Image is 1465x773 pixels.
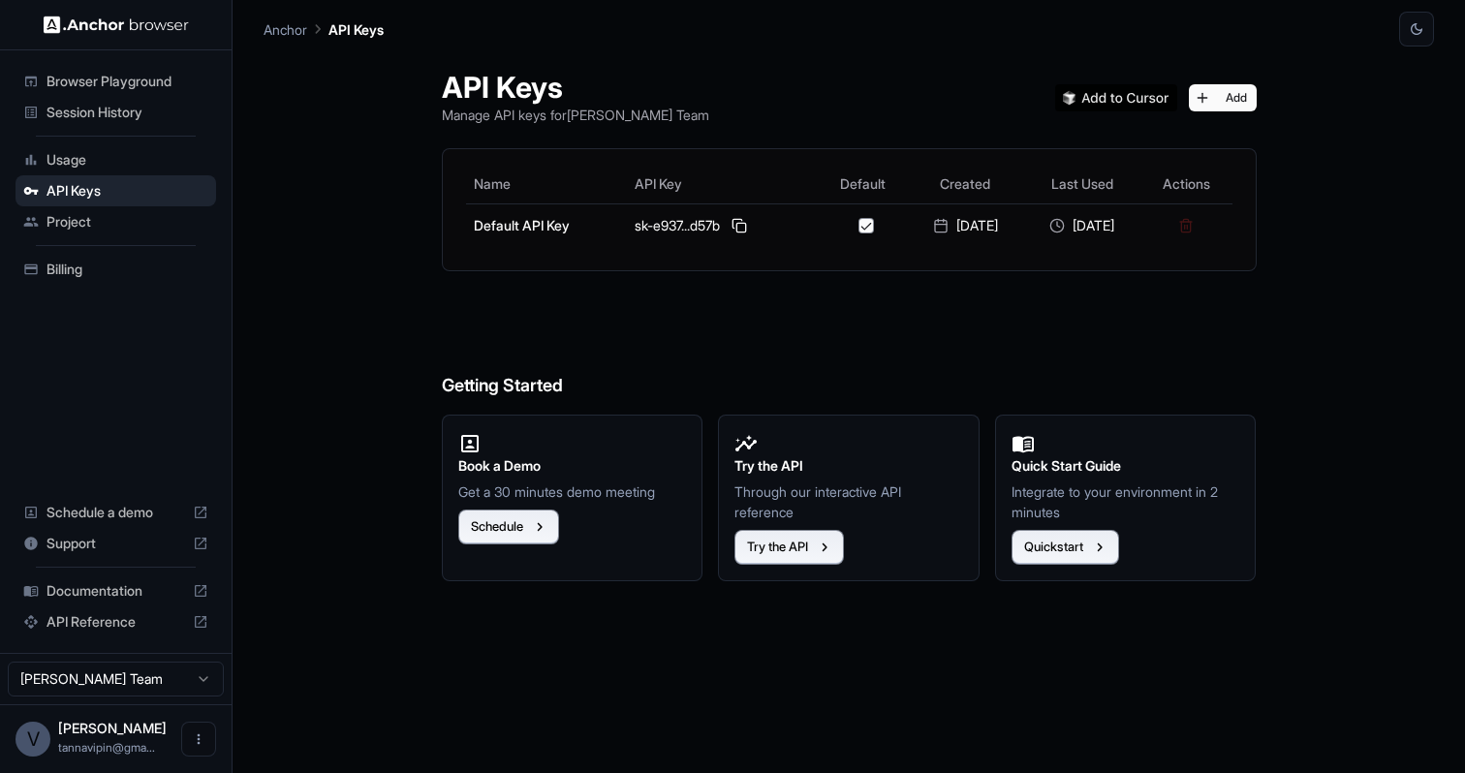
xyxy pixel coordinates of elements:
[264,18,384,40] nav: breadcrumb
[47,212,208,232] span: Project
[16,97,216,128] div: Session History
[442,294,1257,400] h6: Getting Started
[47,581,185,601] span: Documentation
[442,105,709,125] p: Manage API keys for [PERSON_NAME] Team
[1012,455,1240,477] h2: Quick Start Guide
[47,612,185,632] span: API Reference
[47,150,208,170] span: Usage
[47,260,208,279] span: Billing
[47,503,185,522] span: Schedule a demo
[915,216,1015,235] div: [DATE]
[1189,84,1257,111] button: Add
[16,722,50,757] div: V
[728,214,751,237] button: Copy API key
[458,455,687,477] h2: Book a Demo
[734,481,963,522] p: Through our interactive API reference
[907,165,1023,203] th: Created
[1140,165,1231,203] th: Actions
[458,510,559,544] button: Schedule
[466,203,628,247] td: Default API Key
[819,165,907,203] th: Default
[1032,216,1133,235] div: [DATE]
[58,720,167,736] span: Vipin Tanna
[16,206,216,237] div: Project
[16,175,216,206] div: API Keys
[442,70,709,105] h1: API Keys
[734,455,963,477] h2: Try the API
[16,254,216,285] div: Billing
[181,722,216,757] button: Open menu
[47,72,208,91] span: Browser Playground
[627,165,818,203] th: API Key
[16,528,216,559] div: Support
[47,103,208,122] span: Session History
[16,497,216,528] div: Schedule a demo
[16,66,216,97] div: Browser Playground
[328,19,384,40] p: API Keys
[47,181,208,201] span: API Keys
[44,15,189,34] img: Anchor Logo
[458,481,687,502] p: Get a 30 minutes demo meeting
[16,606,216,637] div: API Reference
[1055,84,1177,111] img: Add anchorbrowser MCP server to Cursor
[635,214,810,237] div: sk-e937...d57b
[1012,530,1119,565] button: Quickstart
[1012,481,1240,522] p: Integrate to your environment in 2 minutes
[58,740,155,755] span: tannavipin@gmail.com
[734,530,844,565] button: Try the API
[466,165,628,203] th: Name
[47,534,185,553] span: Support
[1024,165,1140,203] th: Last Used
[16,144,216,175] div: Usage
[16,575,216,606] div: Documentation
[264,19,307,40] p: Anchor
